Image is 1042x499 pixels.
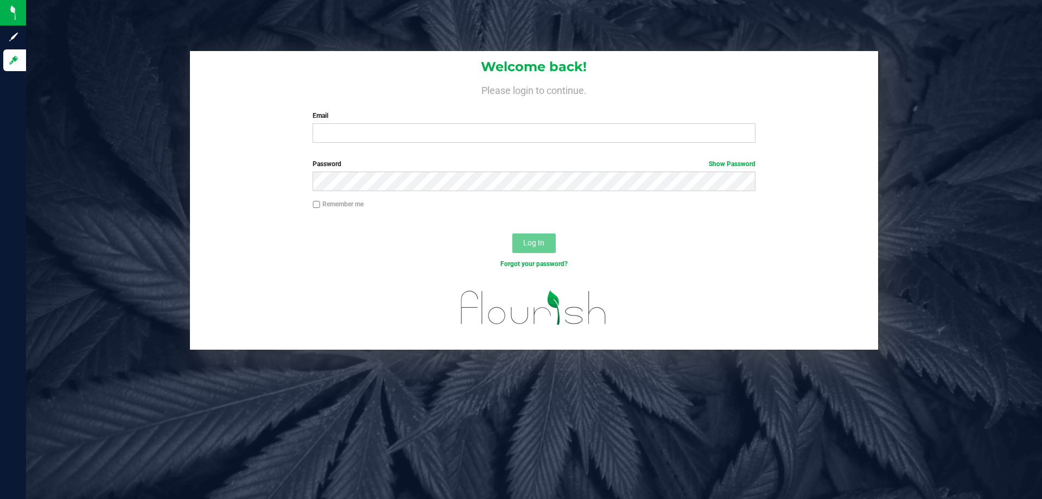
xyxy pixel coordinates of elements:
[8,55,19,66] inline-svg: Log in
[313,111,755,121] label: Email
[8,31,19,42] inline-svg: Sign up
[709,160,755,168] a: Show Password
[313,201,320,209] input: Remember me
[448,280,620,336] img: flourish_logo.svg
[500,260,568,268] a: Forgot your password?
[313,160,341,168] span: Password
[190,83,878,96] h4: Please login to continue.
[523,238,544,247] span: Log In
[512,233,556,253] button: Log In
[190,60,878,74] h1: Welcome back!
[313,199,364,209] label: Remember me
